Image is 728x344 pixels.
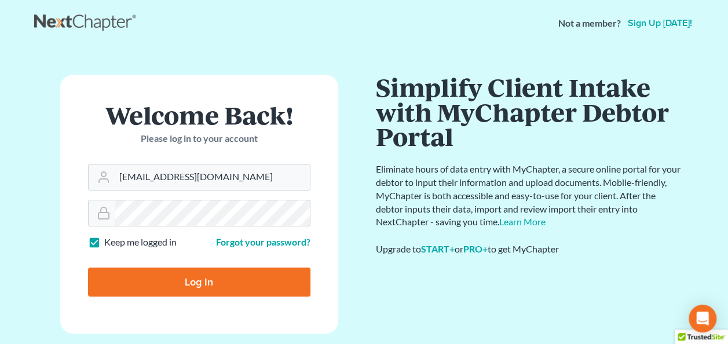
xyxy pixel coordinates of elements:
strong: Not a member? [558,17,621,30]
h1: Simplify Client Intake with MyChapter Debtor Portal [376,75,683,149]
a: Forgot your password? [216,236,310,247]
a: START+ [421,243,455,254]
a: PRO+ [463,243,488,254]
input: Log In [88,268,310,297]
p: Please log in to your account [88,132,310,145]
a: Learn More [499,216,546,227]
div: Open Intercom Messenger [689,305,716,332]
label: Keep me logged in [104,236,177,249]
div: Upgrade to or to get MyChapter [376,243,683,256]
a: Sign up [DATE]! [625,19,694,28]
input: Email Address [115,164,310,190]
h1: Welcome Back! [88,103,310,127]
p: Eliminate hours of data entry with MyChapter, a secure online portal for your debtor to input the... [376,163,683,229]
